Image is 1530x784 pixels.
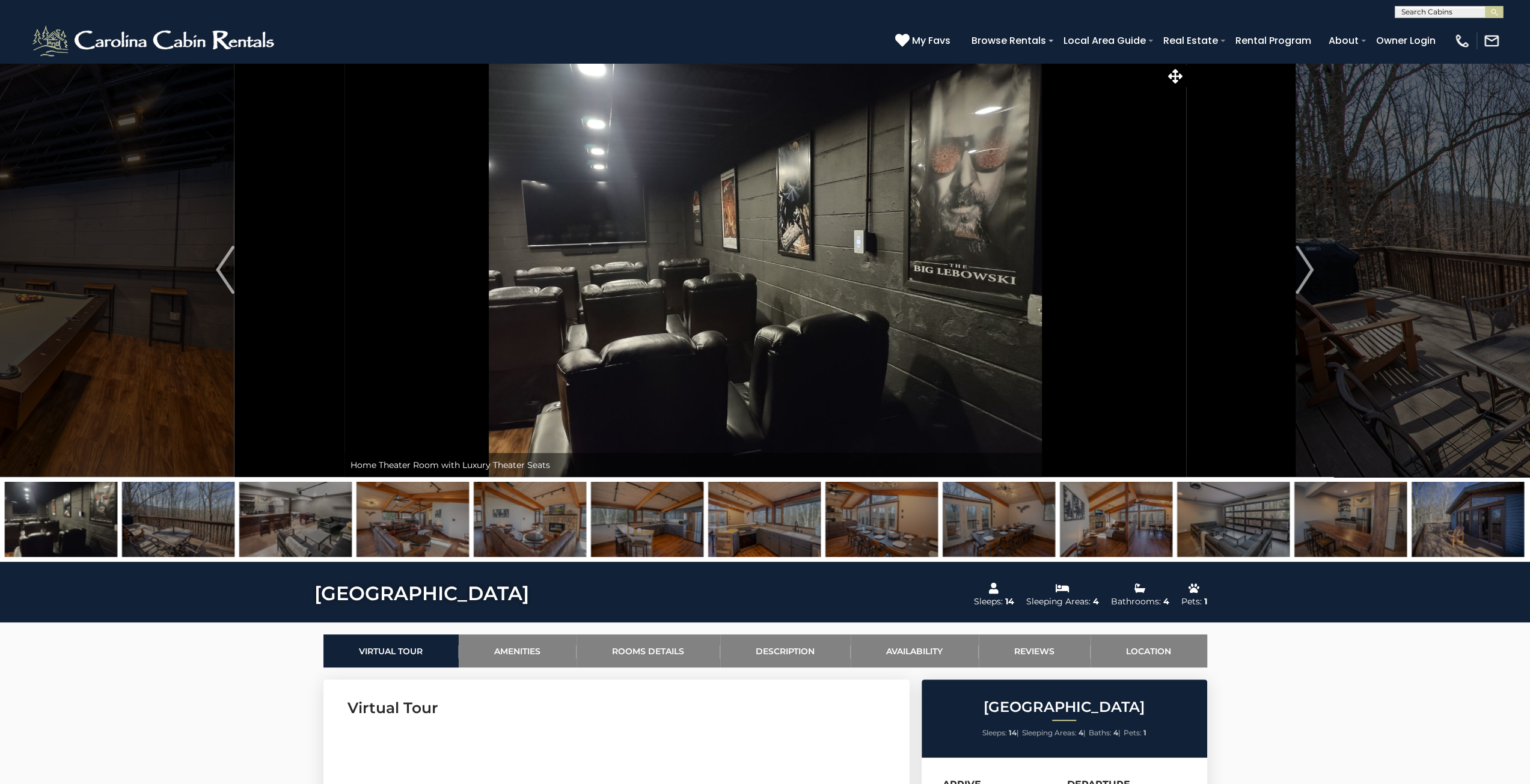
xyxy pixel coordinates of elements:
img: 163275373 [356,482,469,557]
button: Previous [106,62,344,477]
img: arrow [1296,246,1314,294]
strong: 4 [1079,728,1083,737]
a: Description [720,634,851,667]
img: arrow [216,246,234,294]
strong: 14 [1009,728,1017,737]
img: 163275391 [1177,482,1290,557]
a: Real Estate [1157,30,1224,51]
img: White-1-2.png [30,23,280,59]
a: My Favs [895,33,953,49]
a: Location [1091,634,1207,667]
h3: Virtual Tour [347,697,886,719]
img: 163275362 [1060,482,1172,557]
img: 163275374 [474,482,586,557]
img: 163275355 [591,482,703,557]
span: Baths: [1089,728,1112,737]
a: Local Area Guide [1057,30,1152,51]
a: Rental Program [1229,30,1317,51]
img: 163275354 [708,482,821,557]
a: About [1323,30,1365,51]
span: Pets: [1124,728,1142,737]
img: 163275376 [943,482,1055,557]
img: 163275375 [825,482,938,557]
a: Browse Rentals [965,30,1052,51]
a: Owner Login [1370,30,1442,51]
img: 168439455 [239,482,352,557]
span: Sleeping Areas: [1022,728,1077,737]
strong: 1 [1143,728,1146,737]
li: | [1089,725,1121,741]
strong: 4 [1113,728,1118,737]
li: | [1022,725,1086,741]
a: Reviews [979,634,1091,667]
img: phone-regular-white.png [1454,32,1470,49]
span: My Favs [912,33,950,48]
img: 163275353 [1412,482,1524,557]
span: Sleeps: [982,728,1007,737]
a: Rooms Details [577,634,720,667]
img: 163275352 [1294,482,1407,557]
img: mail-regular-white.png [1483,32,1500,49]
a: Virtual Tour [323,634,459,667]
li: | [982,725,1019,741]
img: 163275371 [5,482,117,557]
div: Home Theater Room with Luxury Theater Seats [344,453,1186,477]
h2: [GEOGRAPHIC_DATA] [925,699,1204,715]
img: 163275357 [122,482,234,557]
button: Next [1186,62,1424,477]
a: Availability [851,634,979,667]
a: Amenities [459,634,577,667]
